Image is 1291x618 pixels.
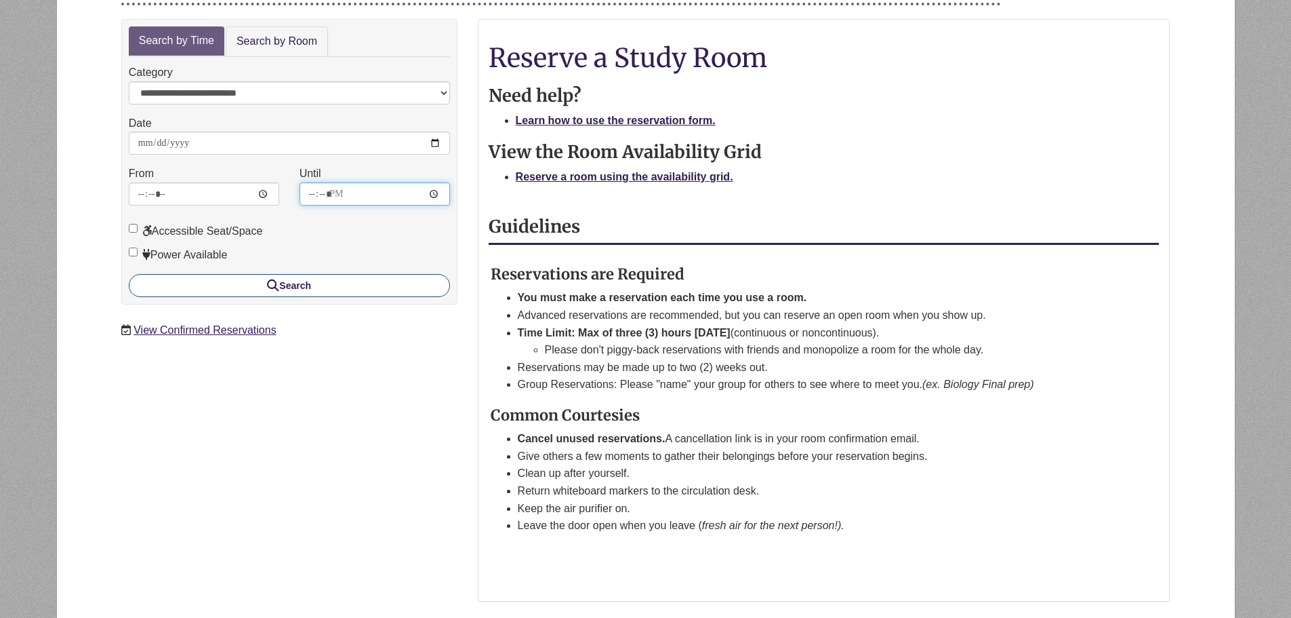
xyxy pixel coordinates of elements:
li: Give others a few moments to gather their belongings before your reservation begins. [518,448,1127,465]
a: Reserve a room using the availability grid. [516,171,733,182]
strong: View the Room Availability Grid [489,141,762,163]
input: Accessible Seat/Space [129,224,138,233]
strong: You must make a reservation each time you use a room. [518,292,807,303]
label: Category [129,64,173,81]
strong: Time Limit: Max of three (3) hours [DATE] [518,327,731,339]
label: Power Available [129,246,228,264]
li: Leave the door open when you leave ( [518,517,1127,535]
a: Search by Room [226,26,328,57]
em: (ex. Biology Final prep) [922,379,1034,390]
strong: Need help? [489,85,581,107]
input: Power Available [129,248,138,256]
strong: Cancel unused reservations. [518,433,665,444]
strong: Reservations are Required [491,265,684,284]
a: View Confirmed Reservations [134,324,276,336]
li: Advanced reservations are recommended, but you can reserve an open room when you show up. [518,307,1127,324]
em: fresh air for the next person!). [702,520,844,531]
li: Clean up after yourself. [518,465,1127,482]
label: Until [300,165,321,182]
li: Keep the air purifier on. [518,500,1127,518]
li: Group Reservations: Please "name" your group for others to see where to meet you. [518,376,1127,393]
a: Learn how to use the reservation form. [516,115,716,126]
li: (continuous or noncontinuous). [518,324,1127,359]
li: Reservations may be made up to two (2) weeks out. [518,359,1127,376]
li: Please don't piggy-back reservations with friends and monopolize a room for the whole day. [545,341,1127,359]
a: Search by Time [129,26,224,56]
h1: Reserve a Study Room [489,43,1160,72]
strong: Common Courtesies [491,406,640,425]
li: Return whiteboard markers to the circulation desk. [518,482,1127,500]
label: From [129,165,154,182]
label: Date [129,115,152,132]
strong: Guidelines [489,216,580,237]
li: A cancellation link is in your room confirmation email. [518,430,1127,448]
button: Search [129,274,450,297]
label: Accessible Seat/Space [129,223,263,240]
